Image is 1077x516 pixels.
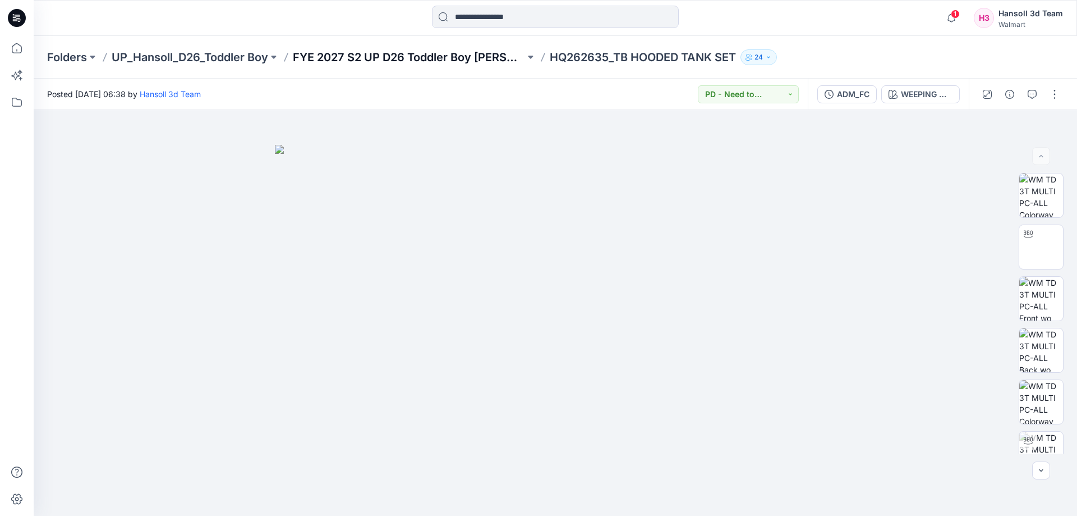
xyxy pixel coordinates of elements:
span: 1 [951,10,960,19]
a: Hansoll 3d Team [140,89,201,99]
div: WEEPING WILLOW [901,88,952,101]
div: ADM_FC [837,88,869,101]
p: 24 [754,51,763,63]
a: FYE 2027 S2 UP D26 Toddler Boy [PERSON_NAME] [293,49,525,65]
a: UP_Hansoll_D26_Toddler Boy [112,49,268,65]
div: Walmart [998,20,1063,29]
a: Folders [47,49,87,65]
p: HQ262635_TB HOODED TANK SET [550,49,736,65]
img: WM TD 3T MULTI PC-ALL Colorway wo Avatar [1019,173,1063,217]
img: WM TD 3T MULTI PC-ALL Colorway wo Avatar [1019,380,1063,424]
button: 24 [740,49,777,65]
button: Details [1001,85,1019,103]
button: WEEPING WILLOW [881,85,960,103]
button: ADM_FC [817,85,877,103]
span: Posted [DATE] 06:38 by [47,88,201,100]
img: WM TD 3T MULTI PC-ALL Turntable with Avatar [1019,432,1063,476]
img: WM TD 3T MULTI PC-ALL Back wo Avatar [1019,328,1063,372]
div: H3 [974,8,994,28]
img: WM TD 3T MULTI PC-ALL Front wo Avatar [1019,277,1063,321]
div: Hansoll 3d Team [998,7,1063,20]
